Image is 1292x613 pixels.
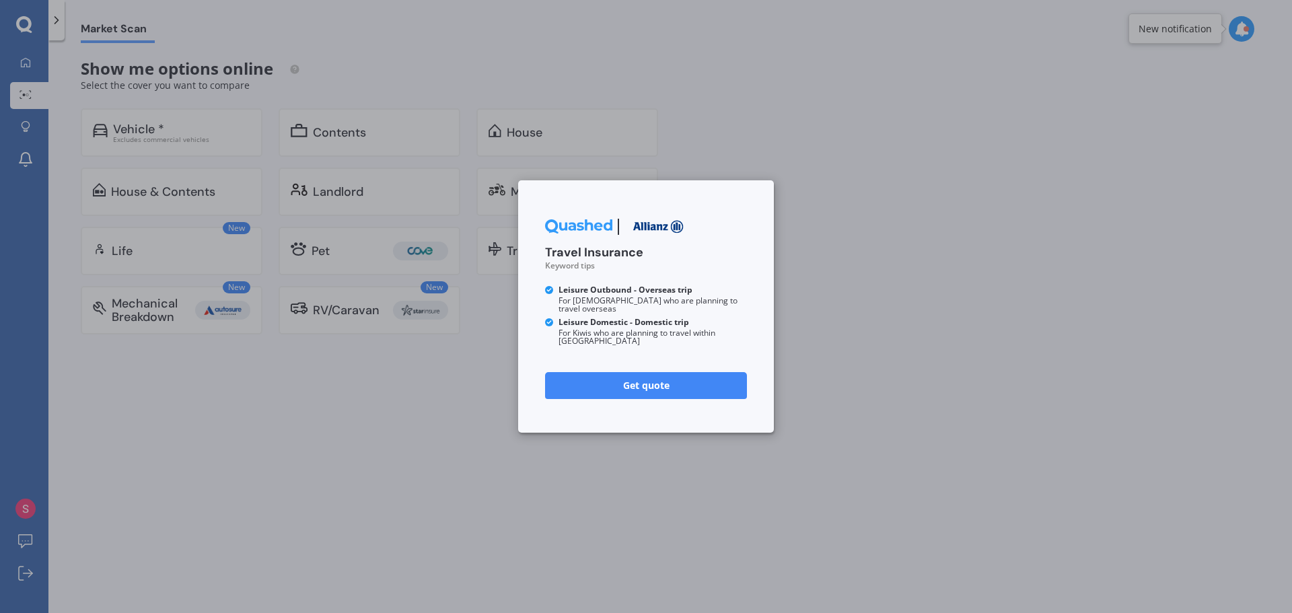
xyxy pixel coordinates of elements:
h3: Travel Insurance [545,245,747,260]
a: Get quote [545,372,747,399]
small: For [DEMOGRAPHIC_DATA] who are planning to travel overseas [559,286,747,313]
b: Leisure Outbound - Overseas trip [559,286,747,294]
b: Leisure Domestic - Domestic trip [559,318,747,326]
small: Keyword tips [545,260,595,271]
img: Allianz.webp [624,214,692,240]
small: For Kiwis who are planning to travel within [GEOGRAPHIC_DATA] [559,318,747,345]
